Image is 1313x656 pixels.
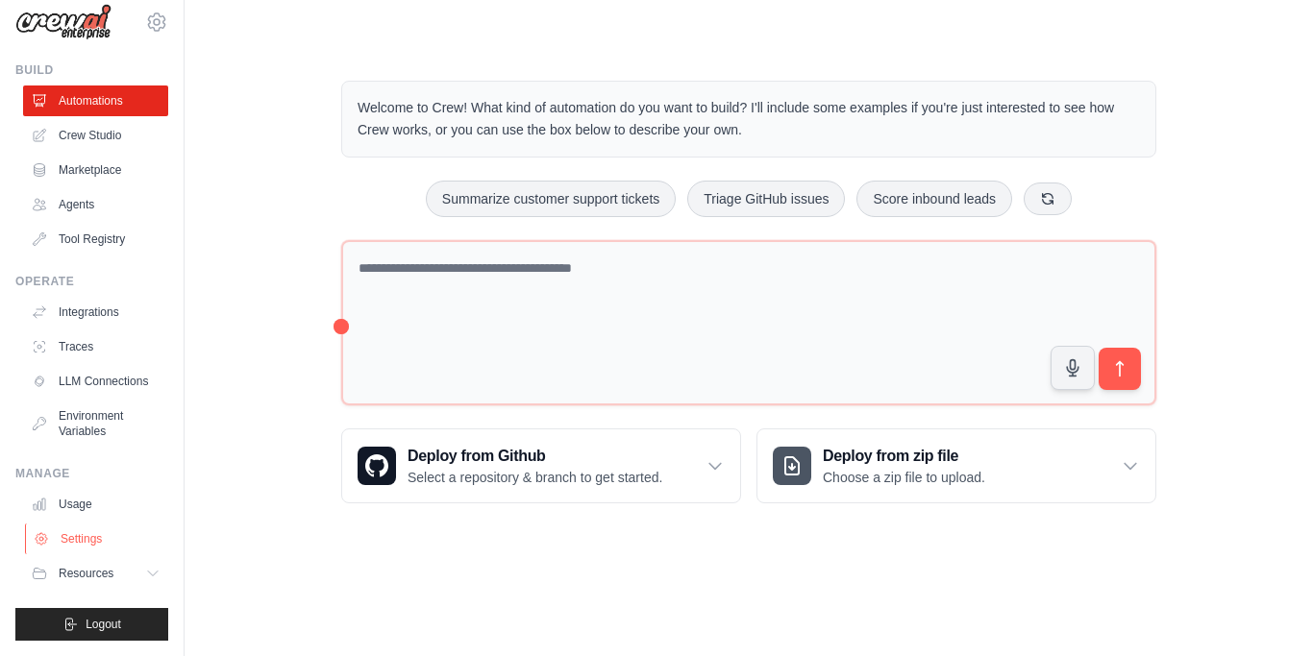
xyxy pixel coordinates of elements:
[823,468,985,487] p: Choose a zip file to upload.
[687,181,845,217] button: Triage GitHub issues
[25,523,170,554] a: Settings
[408,445,662,468] h3: Deploy from Github
[823,445,985,468] h3: Deploy from zip file
[23,366,168,397] a: LLM Connections
[1217,564,1313,656] iframe: Chat Widget
[15,274,168,289] div: Operate
[23,120,168,151] a: Crew Studio
[408,468,662,487] p: Select a repository & branch to get started.
[23,297,168,328] a: Integrations
[15,62,168,78] div: Build
[358,97,1140,141] p: Welcome to Crew! What kind of automation do you want to build? I'll include some examples if you'...
[15,4,111,40] img: Logo
[23,489,168,520] a: Usage
[23,331,168,362] a: Traces
[23,85,168,116] a: Automations
[15,608,168,641] button: Logout
[59,566,113,581] span: Resources
[426,181,676,217] button: Summarize customer support tickets
[23,224,168,255] a: Tool Registry
[23,189,168,220] a: Agents
[15,466,168,481] div: Manage
[86,617,121,632] span: Logout
[856,181,1012,217] button: Score inbound leads
[23,155,168,185] a: Marketplace
[23,401,168,447] a: Environment Variables
[23,558,168,589] button: Resources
